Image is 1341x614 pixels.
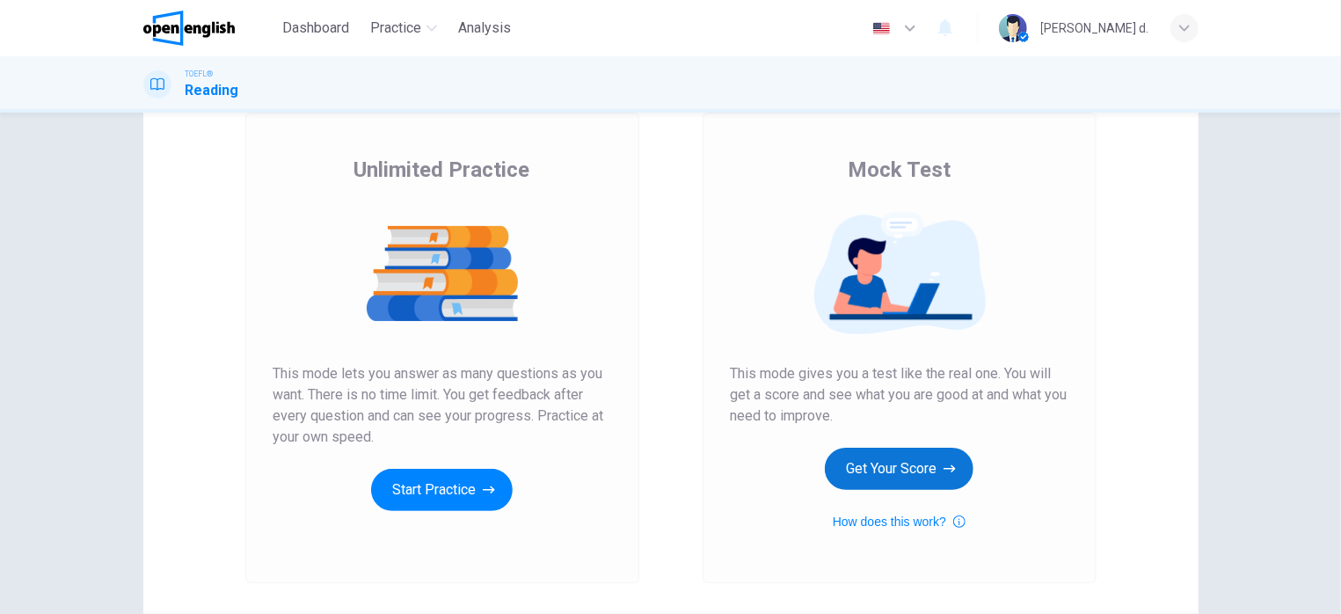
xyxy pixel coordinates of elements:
button: Practice [363,12,444,44]
span: This mode gives you a test like the real one. You will get a score and see what you are good at a... [731,363,1068,427]
span: TOEFL® [186,68,214,80]
span: Practice [370,18,421,39]
span: Dashboard [282,18,349,39]
button: Start Practice [371,469,513,511]
button: Analysis [451,12,518,44]
img: OpenEnglish logo [143,11,236,46]
button: How does this work? [833,511,966,532]
div: [PERSON_NAME] d. [1041,18,1149,39]
button: Dashboard [275,12,356,44]
a: OpenEnglish logo [143,11,276,46]
button: Get Your Score [825,448,973,490]
span: Mock Test [848,156,951,184]
img: Profile picture [999,14,1027,42]
span: Analysis [458,18,511,39]
img: en [871,22,893,35]
span: Unlimited Practice [354,156,530,184]
span: This mode lets you answer as many questions as you want. There is no time limit. You get feedback... [273,363,611,448]
h1: Reading [186,80,239,101]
